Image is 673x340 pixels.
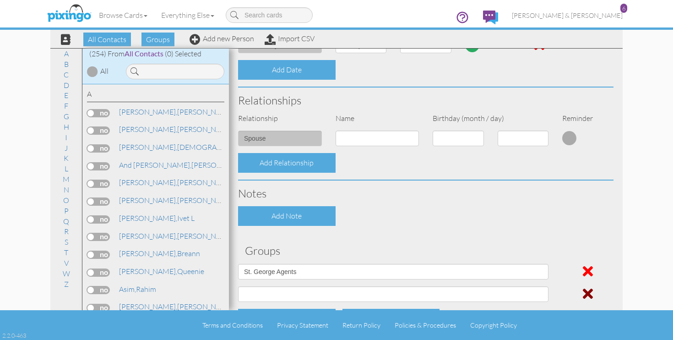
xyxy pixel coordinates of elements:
[277,321,328,329] a: Privacy Statement
[555,113,588,124] div: Reminder
[118,142,258,153] a: [DEMOGRAPHIC_DATA]
[87,89,224,102] div: A
[265,34,315,43] a: Import CSV
[141,33,174,46] span: Groups
[60,100,73,111] a: F
[119,196,177,205] span: [PERSON_NAME],
[238,309,336,329] div: Add to Group
[118,230,235,241] a: [PERSON_NAME]
[154,4,221,27] a: Everything Else
[505,4,630,27] a: [PERSON_NAME] & [PERSON_NAME] 6
[190,34,254,43] a: Add new Person
[119,302,177,311] span: [PERSON_NAME],
[60,279,73,290] a: Z
[119,143,177,152] span: [PERSON_NAME],
[59,80,74,91] a: D
[60,132,72,143] a: I
[426,113,555,124] div: Birthday (month / day)
[60,247,73,258] a: T
[83,33,131,46] span: All Contacts
[119,249,177,258] span: [PERSON_NAME],
[119,214,177,223] span: [PERSON_NAME],
[470,321,517,329] a: Copyright Policy
[342,309,440,329] div: Add New Group
[202,321,263,329] a: Terms and Conditions
[118,195,235,206] a: [PERSON_NAME]
[118,124,235,135] a: [PERSON_NAME]
[238,153,336,173] div: Add Relationship
[119,125,177,134] span: [PERSON_NAME],
[395,321,456,329] a: Policies & Procedures
[60,226,73,237] a: R
[342,321,380,329] a: Return Policy
[59,121,74,132] a: H
[119,231,177,241] span: [PERSON_NAME],
[59,216,74,227] a: Q
[165,49,201,58] span: (0) Selected
[82,49,229,59] div: (254) From
[2,331,26,340] div: 2.2.0-463
[119,285,136,294] span: Asim,
[119,107,177,116] span: [PERSON_NAME],
[119,178,177,187] span: [PERSON_NAME],
[620,4,627,13] div: 6
[118,301,235,312] a: [PERSON_NAME]
[118,284,157,295] a: Rahim
[245,245,607,257] h3: Groups
[118,177,235,188] a: [PERSON_NAME]
[60,48,73,59] a: A
[60,163,73,174] a: L
[59,184,74,195] a: N
[231,113,329,124] div: Relationship
[60,90,73,101] a: E
[60,143,72,154] a: J
[60,236,73,247] a: S
[238,131,322,146] input: (e.g. Friend, Daughter)
[59,153,73,164] a: K
[118,106,235,117] a: [PERSON_NAME]
[226,7,313,23] input: Search cards
[92,4,154,27] a: Browse Cards
[59,111,74,122] a: G
[118,213,195,224] a: Ivet L
[45,2,93,25] img: pixingo logo
[125,49,163,58] span: All Contacts
[119,160,191,170] span: and [PERSON_NAME],
[238,187,613,199] h3: Notes
[512,11,623,19] span: [PERSON_NAME] & [PERSON_NAME]
[60,258,73,269] a: V
[329,113,426,124] div: Name
[119,267,177,276] span: [PERSON_NAME],
[118,266,205,277] a: Queenie
[238,60,336,80] div: Add Date
[60,59,73,70] a: B
[483,11,498,24] img: comments.svg
[238,94,613,106] h3: Relationships
[59,69,73,80] a: C
[58,268,75,279] a: W
[58,174,74,185] a: M
[59,195,74,206] a: O
[238,206,336,226] div: Add Note
[118,248,201,259] a: Breann
[100,66,109,77] div: All
[60,205,73,216] a: P
[118,159,315,170] a: [PERSON_NAME]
